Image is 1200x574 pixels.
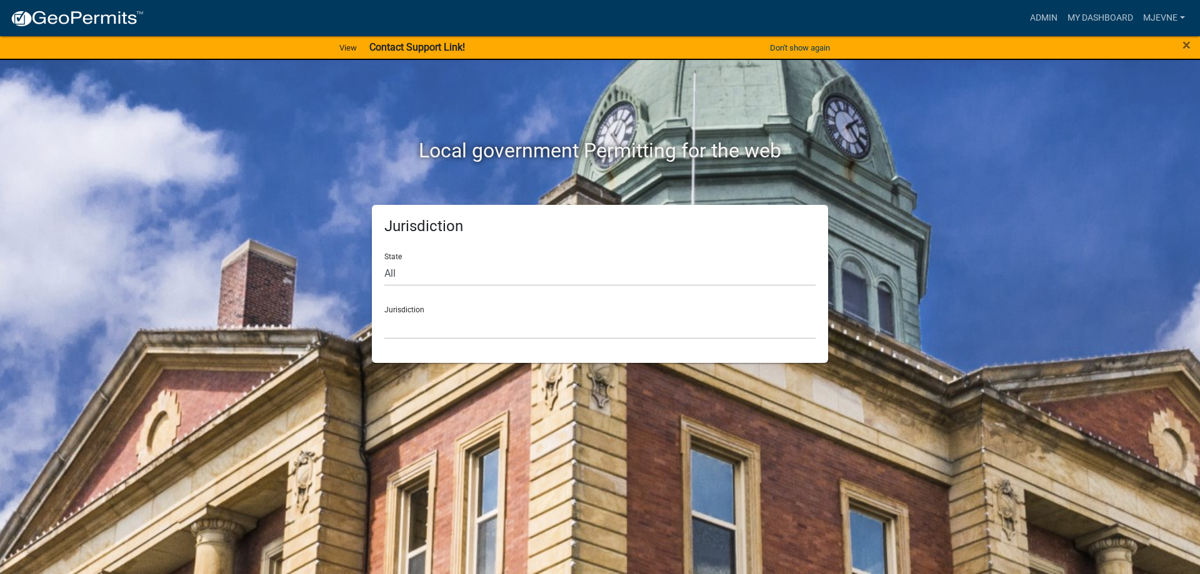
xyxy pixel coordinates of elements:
a: View [334,37,362,58]
h5: Jurisdiction [384,217,816,235]
a: MJevne [1138,6,1190,30]
button: Close [1182,37,1191,52]
strong: Contact Support Link! [369,41,465,53]
a: Admin [1025,6,1062,30]
h2: Local government Permitting for the web [253,139,947,162]
a: My Dashboard [1062,6,1138,30]
span: × [1182,36,1191,54]
button: Don't show again [765,37,835,58]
